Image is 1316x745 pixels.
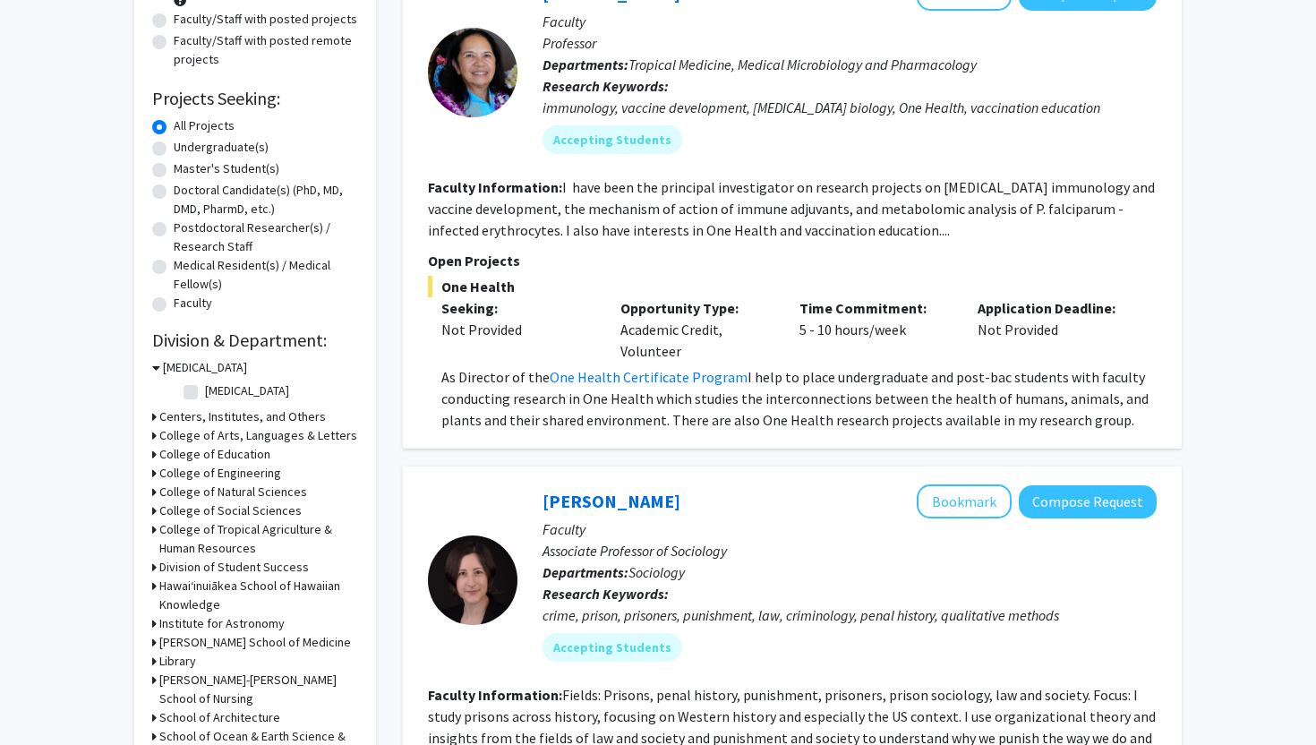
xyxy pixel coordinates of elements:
[799,297,952,319] p: Time Commitment:
[159,671,358,708] h3: [PERSON_NAME]-[PERSON_NAME] School of Nursing
[205,381,289,400] label: [MEDICAL_DATA]
[174,294,212,313] label: Faculty
[159,520,358,558] h3: College of Tropical Agriculture & Human Resources
[917,484,1012,518] button: Add Ashley Rubin to Bookmarks
[428,250,1157,271] p: Open Projects
[159,558,309,577] h3: Division of Student Success
[628,56,977,73] span: Tropical Medicine, Medical Microbiology and Pharmacology
[543,125,682,154] mat-chip: Accepting Students
[152,88,358,109] h2: Projects Seeking:
[174,116,235,135] label: All Projects
[628,563,685,581] span: Sociology
[159,464,281,483] h3: College of Engineering
[174,10,357,29] label: Faculty/Staff with posted projects
[543,32,1157,54] p: Professor
[163,358,247,377] h3: [MEDICAL_DATA]
[159,708,280,727] h3: School of Architecture
[428,178,562,196] b: Faculty Information:
[159,652,196,671] h3: Library
[978,297,1130,319] p: Application Deadline:
[543,563,628,581] b: Departments:
[543,11,1157,32] p: Faculty
[428,276,1157,297] span: One Health
[543,585,669,603] b: Research Keywords:
[620,297,773,319] p: Opportunity Type:
[174,218,358,256] label: Postdoctoral Researcher(s) / Research Staff
[13,664,76,732] iframe: Chat
[543,490,680,512] a: [PERSON_NAME]
[174,256,358,294] label: Medical Resident(s) / Medical Fellow(s)
[964,297,1143,362] div: Not Provided
[441,297,594,319] p: Seeking:
[1019,485,1157,518] button: Compose Request to Ashley Rubin
[543,604,1157,626] div: crime, prison, prisoners, punishment, law, criminology, penal history, qualitative methods
[786,297,965,362] div: 5 - 10 hours/week
[174,138,269,157] label: Undergraduate(s)
[159,614,285,633] h3: Institute for Astronomy
[428,178,1155,239] fg-read-more: I have been the principal investigator on research projects on [MEDICAL_DATA] immunology and vacc...
[159,577,358,614] h3: Hawaiʻinuiākea School of Hawaiian Knowledge
[607,297,786,362] div: Academic Credit, Volunteer
[543,540,1157,561] p: Associate Professor of Sociology
[159,633,351,652] h3: [PERSON_NAME] School of Medicine
[441,366,1157,431] p: As Director of the I help to place undergraduate and post-bac students with faculty conducting re...
[543,97,1157,118] div: immunology, vaccine development, [MEDICAL_DATA] biology, One Health, vaccination education
[174,159,279,178] label: Master's Student(s)
[543,77,669,95] b: Research Keywords:
[441,319,594,340] div: Not Provided
[152,330,358,351] h2: Division & Department:
[174,31,358,69] label: Faculty/Staff with posted remote projects
[543,56,628,73] b: Departments:
[543,633,682,662] mat-chip: Accepting Students
[159,426,357,445] h3: College of Arts, Languages & Letters
[543,518,1157,540] p: Faculty
[174,181,358,218] label: Doctoral Candidate(s) (PhD, MD, DMD, PharmD, etc.)
[428,686,562,704] b: Faculty Information:
[159,407,326,426] h3: Centers, Institutes, and Others
[159,501,302,520] h3: College of Social Sciences
[159,445,270,464] h3: College of Education
[550,368,748,386] a: One Health Certificate Program
[159,483,307,501] h3: College of Natural Sciences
